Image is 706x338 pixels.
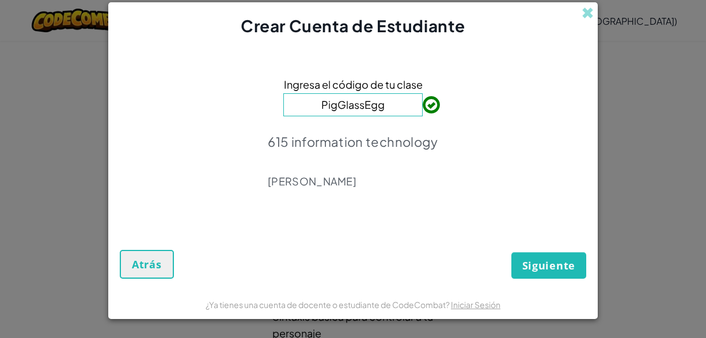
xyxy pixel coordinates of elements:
[241,16,465,36] span: Crear Cuenta de Estudiante
[120,250,174,279] button: Atrás
[206,299,451,310] span: ¿Ya tienes una cuenta de docente o estudiante de CodeCombat?
[284,76,423,93] span: Ingresa el código de tu clase
[132,257,162,271] span: Atrás
[511,252,586,279] button: Siguiente
[451,299,500,310] a: Iniciar Sesión
[268,174,438,188] p: [PERSON_NAME]
[522,259,575,272] span: Siguiente
[268,134,438,150] p: 615 information technology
